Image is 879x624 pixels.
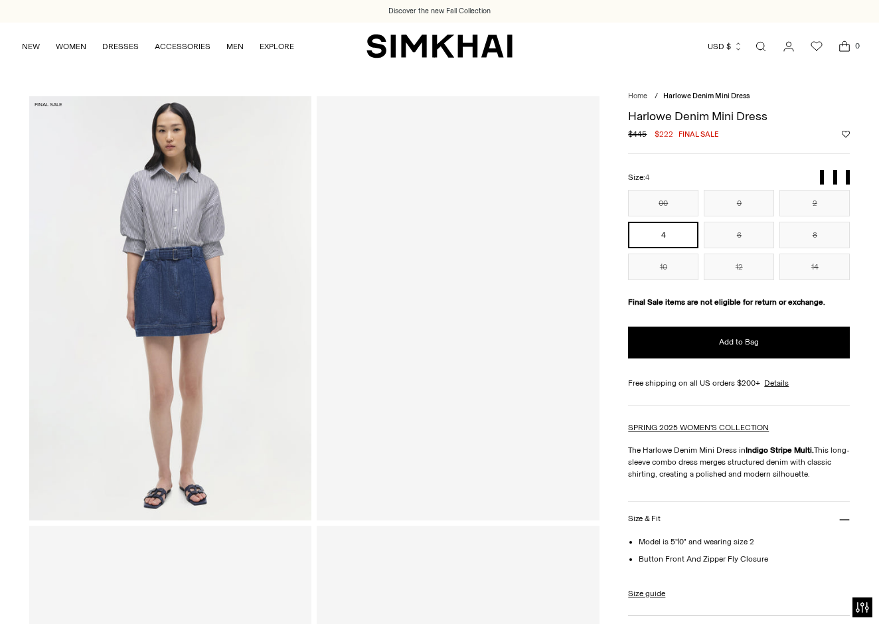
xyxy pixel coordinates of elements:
span: 4 [645,173,649,182]
span: Harlowe Denim Mini Dress [663,92,750,100]
button: 2 [779,190,850,216]
button: USD $ [708,32,743,61]
button: Add to Bag [628,327,850,358]
a: Home [628,92,647,100]
button: 0 [704,190,774,216]
span: 0 [851,40,863,52]
button: 6 [704,222,774,248]
button: 00 [628,190,698,216]
li: Model is 5'10" and wearing size 2 [639,536,850,548]
li: Button Front And Zipper Fly Closure [639,553,850,565]
a: DRESSES [102,32,139,61]
a: Discover the new Fall Collection [388,6,491,17]
a: ACCESSORIES [155,32,210,61]
nav: breadcrumbs [628,91,850,102]
button: Size & Fit [628,502,850,536]
a: NEW [22,32,40,61]
strong: Indigo Stripe Multi. [746,445,814,455]
a: Details [764,377,789,389]
button: 8 [779,222,850,248]
div: Free shipping on all US orders $200+ [628,377,850,389]
button: Add to Wishlist [842,130,850,138]
a: SPRING 2025 WOMEN'S COLLECTION [628,423,769,432]
a: MEN [226,32,244,61]
a: EXPLORE [260,32,294,61]
div: / [655,91,658,102]
a: Harlowe Denim Mini Dress [317,96,599,520]
button: 4 [628,222,698,248]
h3: Size & Fit [628,514,660,523]
img: Harlowe Denim Mini Dress [29,96,311,520]
button: 14 [779,254,850,280]
s: $445 [628,128,647,140]
a: Go to the account page [775,33,802,60]
a: Open search modal [748,33,774,60]
button: 12 [704,254,774,280]
a: Wishlist [803,33,830,60]
a: Open cart modal [831,33,858,60]
a: WOMEN [56,32,86,61]
h1: Harlowe Denim Mini Dress [628,110,850,122]
button: 10 [628,254,698,280]
strong: Final Sale items are not eligible for return or exchange. [628,297,825,307]
span: Add to Bag [719,337,759,348]
a: SIMKHAI [366,33,513,59]
a: Size guide [628,587,665,599]
span: $222 [655,128,673,140]
label: Size: [628,171,649,184]
p: The Harlowe Denim Mini Dress in This long-sleeve combo dress merges structured denim with classic... [628,444,850,480]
